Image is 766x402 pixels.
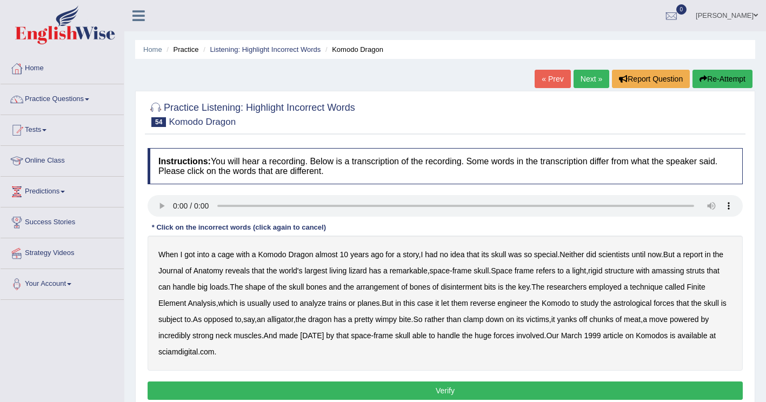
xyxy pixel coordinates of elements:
[589,315,613,324] b: chunks
[279,331,298,340] b: made
[535,70,570,88] a: « Prev
[355,315,374,324] b: pretty
[557,315,577,324] b: yanks
[252,266,264,275] b: that
[300,299,326,307] b: analyze
[531,283,544,291] b: The
[625,331,634,340] b: on
[164,44,198,55] li: Practice
[439,250,448,259] b: no
[709,331,716,340] b: at
[704,299,719,307] b: skull
[526,315,549,324] b: victims
[561,331,582,340] b: March
[505,283,516,291] b: the
[1,84,124,111] a: Practice Questions
[234,331,261,340] b: muscles
[546,331,558,340] b: Our
[357,299,379,307] b: planes
[243,315,255,324] b: say
[151,117,166,127] span: 54
[369,266,382,275] b: has
[636,331,668,340] b: Komodos
[371,250,383,259] b: ago
[235,315,242,324] b: to
[447,315,461,324] b: than
[289,283,304,291] b: skull
[529,299,539,307] b: the
[624,283,628,291] b: a
[485,315,503,324] b: down
[264,331,277,340] b: And
[676,4,687,15] span: 0
[148,381,743,400] button: Verify
[1,115,124,142] a: Tests
[267,266,277,275] b: the
[630,283,663,291] b: technique
[498,283,503,291] b: is
[180,250,182,259] b: I
[148,236,743,371] div: , . . , - . , . . , . . , , , . , , . - . . .
[713,250,723,259] b: the
[374,331,393,340] b: frame
[470,299,496,307] b: reverse
[1,53,124,81] a: Home
[304,266,327,275] b: largest
[467,250,479,259] b: that
[589,283,622,291] b: employed
[158,157,211,166] b: Instructions:
[450,250,464,259] b: idea
[432,283,439,291] b: of
[686,266,704,275] b: struts
[348,315,352,324] b: a
[184,250,195,259] b: got
[474,266,489,275] b: skull
[236,250,250,259] b: with
[252,250,256,259] b: a
[296,315,306,324] b: the
[218,250,234,259] b: cage
[484,283,496,291] b: bits
[158,283,171,291] b: can
[721,299,727,307] b: is
[676,299,689,307] b: that
[542,299,570,307] b: Komodo
[410,283,430,291] b: bones
[547,283,587,291] b: researchers
[197,250,210,259] b: into
[586,250,596,259] b: did
[315,250,337,259] b: almost
[649,315,668,324] b: move
[218,299,238,307] b: which
[390,266,428,275] b: remarkable
[412,331,427,340] b: able
[424,315,444,324] b: rather
[334,315,346,324] b: has
[463,315,483,324] b: clamp
[211,250,216,259] b: a
[616,315,622,324] b: of
[148,222,330,232] div: * Click on the incorrect words (click again to cancel)
[230,283,243,291] b: The
[677,331,707,340] b: available
[328,299,347,307] b: trains
[524,250,532,259] b: so
[452,266,472,275] b: frame
[403,250,418,259] b: story
[518,283,530,291] b: key
[172,283,195,291] b: handle
[482,250,489,259] b: its
[515,266,534,275] b: frame
[395,299,401,307] b: in
[604,266,634,275] b: structure
[631,250,645,259] b: until
[652,266,684,275] b: amassing
[239,299,245,307] b: is
[613,299,651,307] b: astrological
[536,266,556,275] b: refers
[279,266,302,275] b: world's
[306,283,327,291] b: bones
[413,315,422,324] b: So
[323,44,383,55] li: Komodo Dragon
[143,45,162,53] a: Home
